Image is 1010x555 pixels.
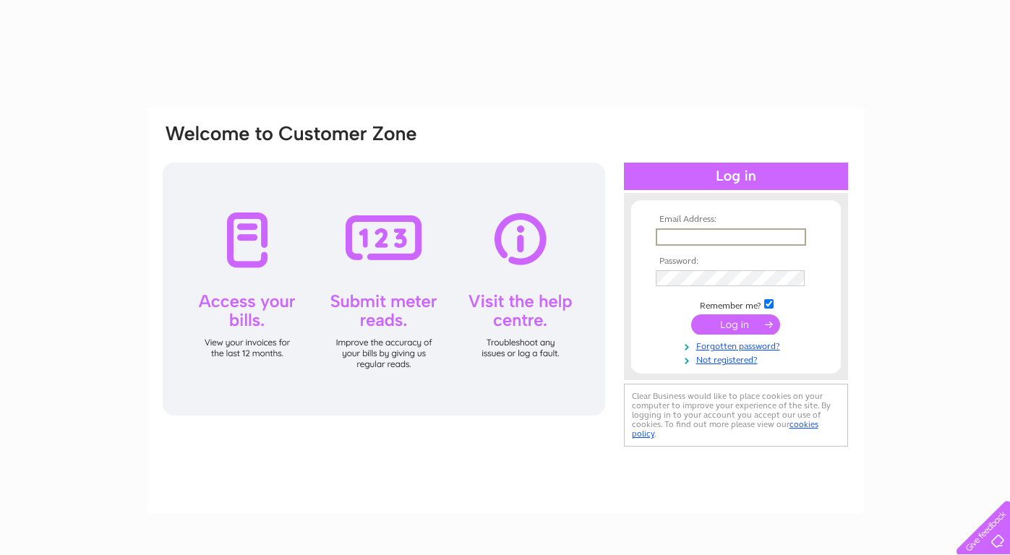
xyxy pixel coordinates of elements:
[652,297,820,311] td: Remember me?
[656,352,820,366] a: Not registered?
[652,257,820,267] th: Password:
[656,338,820,352] a: Forgotten password?
[624,384,848,447] div: Clear Business would like to place cookies on your computer to improve your experience of the sit...
[632,419,818,439] a: cookies policy
[652,215,820,225] th: Email Address:
[691,314,780,335] input: Submit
